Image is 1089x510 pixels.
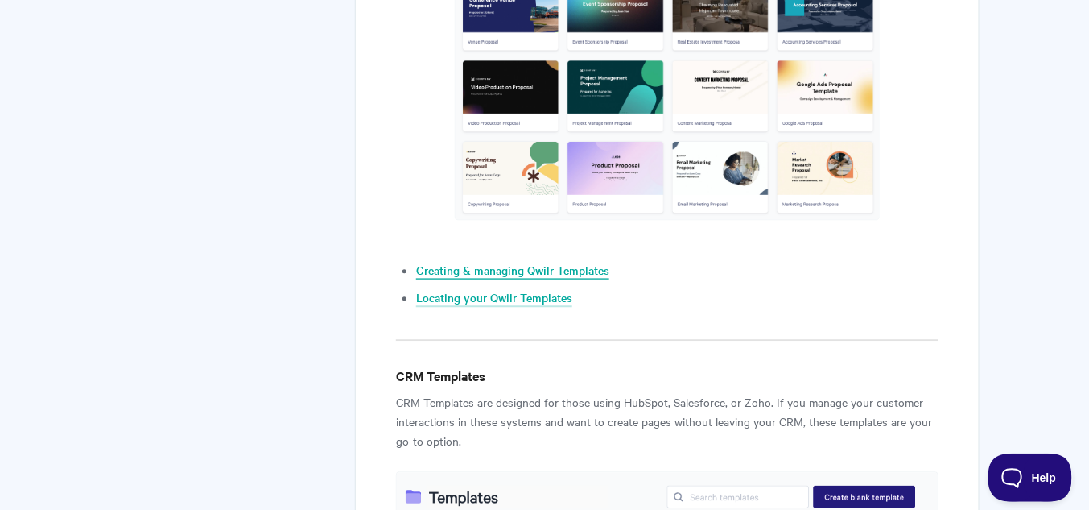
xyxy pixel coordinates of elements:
[396,392,938,450] p: CRM Templates are designed for those using HubSpot, Salesforce, or Zoho. If you manage your custo...
[988,454,1073,502] iframe: Toggle Customer Support
[416,289,572,307] a: Locating your Qwilr Templates
[396,366,938,386] h4: CRM Templates
[416,262,609,280] a: Creating & managing Qwilr Templates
